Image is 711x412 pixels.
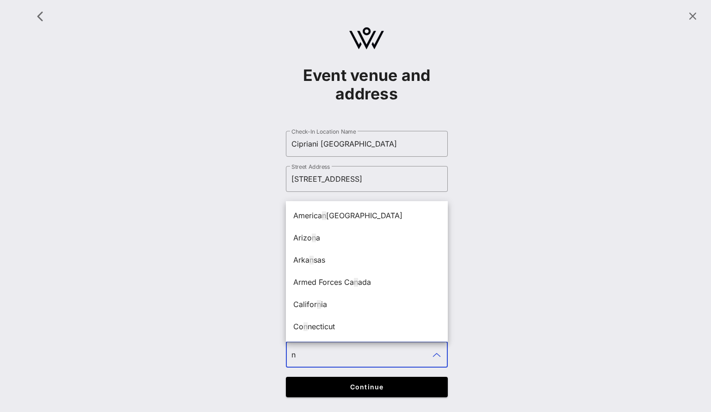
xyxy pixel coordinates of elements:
[291,163,330,170] label: Street Address
[293,256,440,264] div: Arka sas
[291,347,429,362] input: State
[354,277,358,287] span: n
[293,211,440,220] div: America [GEOGRAPHIC_DATA]
[317,300,321,309] span: n
[291,128,356,135] label: Check-In Location Name
[293,278,440,287] div: Armed Forces Ca ada
[293,234,440,242] div: Arizo a
[295,383,439,391] span: Continue
[293,322,440,331] div: Co necticut
[322,211,326,220] span: n
[309,255,314,264] span: n
[293,300,440,309] div: Califor ia
[286,66,448,103] h1: Event venue and address
[349,27,384,49] img: logo.svg
[303,322,308,331] span: n
[286,377,448,397] button: Continue
[312,233,316,242] span: n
